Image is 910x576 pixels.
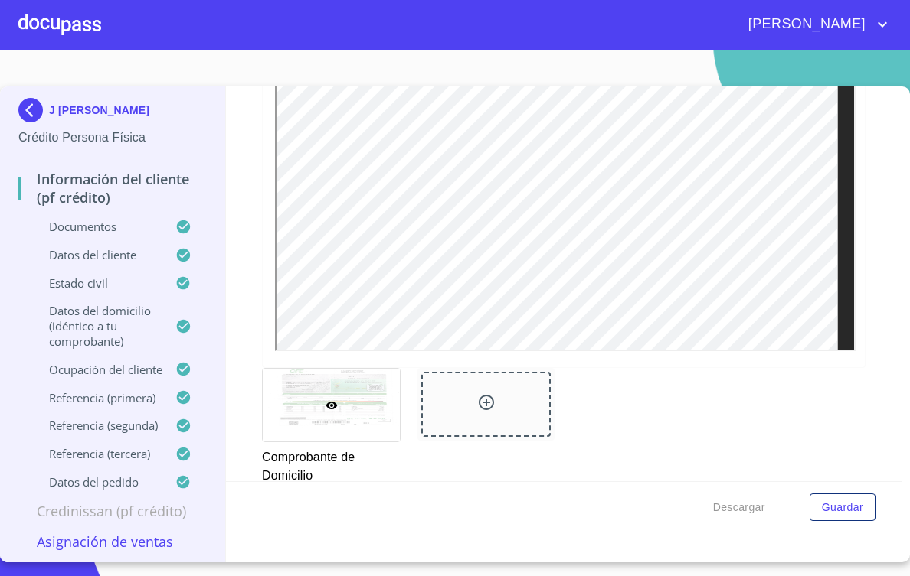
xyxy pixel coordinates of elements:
[18,129,207,147] p: Crédito Persona Física
[18,418,175,433] p: Referencia (segunda)
[18,247,175,262] p: Datos del cliente
[18,474,175,490] p: Datos del pedido
[713,498,765,517] span: Descargar
[18,446,175,461] p: Referencia (tercera)
[810,493,876,522] button: Guardar
[18,390,175,405] p: Referencia (primera)
[18,98,49,122] img: Docupass spot blue
[737,12,873,37] span: [PERSON_NAME]
[18,362,175,377] p: Ocupación del Cliente
[18,98,207,129] div: J [PERSON_NAME]
[18,532,207,551] p: Asignación de Ventas
[18,219,175,234] p: Documentos
[18,170,207,207] p: Información del cliente (PF crédito)
[18,502,207,520] p: Credinissan (PF crédito)
[262,442,399,485] p: Comprobante de Domicilio
[707,493,771,522] button: Descargar
[737,12,892,37] button: account of current user
[49,104,149,116] p: J [PERSON_NAME]
[18,275,175,291] p: Estado Civil
[18,303,175,349] p: Datos del domicilio (idéntico a tu comprobante)
[822,498,863,517] span: Guardar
